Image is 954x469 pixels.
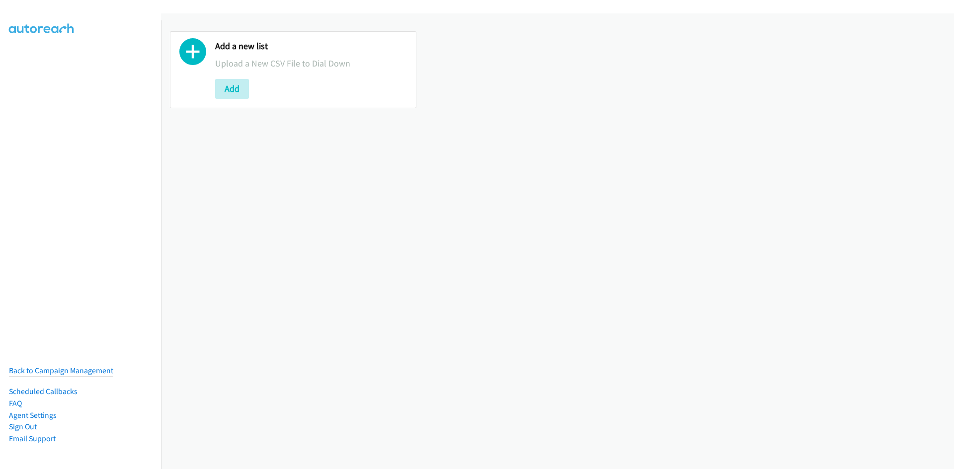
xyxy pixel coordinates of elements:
[9,387,78,396] a: Scheduled Callbacks
[215,57,407,70] p: Upload a New CSV File to Dial Down
[9,366,113,375] a: Back to Campaign Management
[9,434,56,443] a: Email Support
[9,422,37,431] a: Sign Out
[215,79,249,99] button: Add
[9,410,57,420] a: Agent Settings
[9,399,22,408] a: FAQ
[215,41,407,52] h2: Add a new list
